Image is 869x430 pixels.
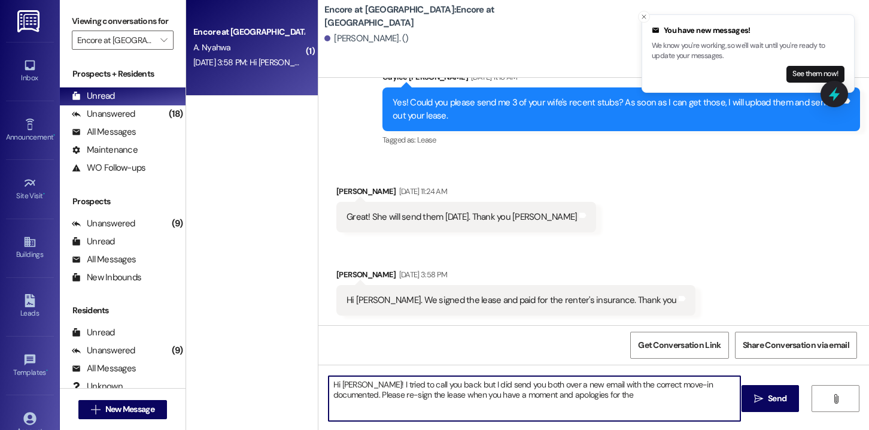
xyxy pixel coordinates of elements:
[72,126,136,138] div: All Messages
[166,105,186,123] div: (18)
[786,66,844,83] button: See them now!
[6,55,54,87] a: Inbox
[347,211,577,223] div: Great! She will send them [DATE]. Thank you [PERSON_NAME]
[393,96,841,122] div: Yes! Could you please send me 3 of your wife's recent stubs? As soon as I can get those, I will u...
[17,10,42,32] img: ResiDesk Logo
[72,344,135,357] div: Unanswered
[160,35,167,45] i: 
[638,339,721,352] span: Get Conversation Link
[72,217,135,230] div: Unanswered
[743,339,849,352] span: Share Conversation via email
[735,332,857,359] button: Share Conversation via email
[468,71,517,83] div: [DATE] 11:18 AM
[72,326,115,339] div: Unread
[193,26,304,38] div: Encore at [GEOGRAPHIC_DATA]
[72,235,115,248] div: Unread
[6,350,54,382] a: Templates •
[105,403,154,416] span: New Message
[72,380,123,393] div: Unknown
[72,108,135,120] div: Unanswered
[347,294,676,307] div: Hi [PERSON_NAME]. We signed the lease and paid for the renter's insurance. Thank you
[72,90,115,102] div: Unread
[382,71,860,87] div: Caylee [PERSON_NAME]
[6,173,54,205] a: Site Visit •
[60,304,186,317] div: Residents
[169,341,186,360] div: (9)
[77,31,154,50] input: All communities
[417,135,436,145] span: Lease
[91,405,100,414] i: 
[324,32,409,45] div: [PERSON_NAME]. ()
[72,362,136,375] div: All Messages
[72,12,174,31] label: Viewing conversations for
[6,232,54,264] a: Buildings
[46,367,48,375] span: •
[43,190,45,198] span: •
[78,400,167,419] button: New Message
[638,11,650,23] button: Close toast
[72,162,145,174] div: WO Follow-ups
[53,131,55,140] span: •
[754,394,763,404] i: 
[831,394,840,404] i: 
[329,376,740,421] textarea: Hi [PERSON_NAME]! I tried to call you back but I did send you both over a new email with the corr...
[382,131,860,149] div: Tagged as:
[72,253,136,266] div: All Messages
[396,185,447,198] div: [DATE] 11:24 AM
[324,4,564,29] b: Encore at [GEOGRAPHIC_DATA]: Encore at [GEOGRAPHIC_DATA]
[768,392,786,405] span: Send
[72,144,138,156] div: Maintenance
[72,271,141,284] div: New Inbounds
[6,290,54,323] a: Leads
[193,57,552,68] div: [DATE] 3:58 PM: Hi [PERSON_NAME]. We signed the lease and paid for the renter's insurance. Thank you
[396,268,448,281] div: [DATE] 3:58 PM
[336,268,695,285] div: [PERSON_NAME]
[652,25,844,37] div: You have new messages!
[630,332,728,359] button: Get Conversation Link
[169,214,186,233] div: (9)
[60,195,186,208] div: Prospects
[336,185,596,202] div: [PERSON_NAME]
[742,385,800,412] button: Send
[60,68,186,80] div: Prospects + Residents
[193,42,231,53] span: A. Nyahwa
[652,41,844,62] p: We know you're working, so we'll wait until you're ready to update your messages.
